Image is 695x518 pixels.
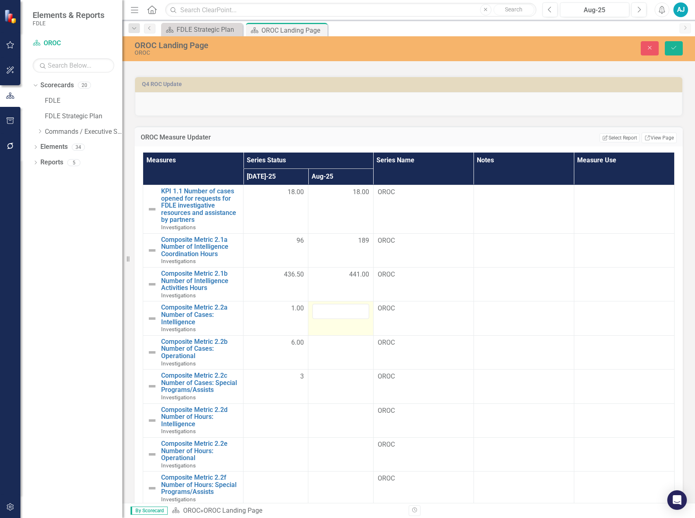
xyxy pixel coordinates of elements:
[45,127,122,137] a: Commands / Executive Support Branch
[33,10,104,20] span: Elements & Reports
[131,507,168,515] span: By Scorecard
[147,449,157,459] img: Not Defined
[494,4,534,15] button: Search
[161,304,239,325] a: Composite Metric 2.2a Number of Cases: Intelligence
[33,39,114,48] a: OROC
[40,142,68,152] a: Elements
[147,483,157,493] img: Not Defined
[297,236,304,246] span: 96
[72,144,85,151] div: 34
[161,474,239,496] a: Composite Metric 2.2f Number of Hours: Special Programs/Assists
[161,258,196,264] span: Investigations
[300,372,304,381] span: 3
[147,279,157,289] img: Not Defined
[560,2,629,17] button: Aug-25
[161,496,196,503] span: Investigations
[161,292,196,299] span: Investigations
[161,372,239,394] a: Composite Metric 2.2c Number of Cases: Special Programs/Assists
[135,41,440,50] div: OROC Landing Page
[563,5,626,15] div: Aug-25
[161,224,196,230] span: Investigations
[141,134,396,141] h3: OROC Measure Updater
[161,236,239,258] a: Composite Metric 2.1a Number of Intelligence Coordination Hours
[78,82,91,89] div: 20
[161,406,239,428] a: Composite Metric 2.2d Number of Hours: Intelligence
[353,188,369,197] span: 18.00
[378,440,469,449] span: OROC
[284,270,304,279] span: 436.50
[177,24,241,35] div: FDLE Strategic Plan
[40,158,63,167] a: Reports
[161,338,239,360] a: Composite Metric 2.2b Number of Cases: Operational
[642,133,677,143] a: View Page
[45,112,122,121] a: FDLE Strategic Plan
[40,81,74,90] a: Scorecards
[45,96,122,106] a: FDLE
[358,236,369,246] span: 189
[161,270,239,292] a: Composite Metric 2.1b Number of Intelligence Activities Hours
[163,24,241,35] a: FDLE Strategic Plan
[291,338,304,348] span: 6.00
[349,270,369,279] span: 441.00
[261,25,325,35] div: OROC Landing Page
[204,507,262,514] div: OROC Landing Page
[161,440,239,462] a: Composite Metric 2.2e Number of Hours: Operational
[147,416,157,425] img: Not Defined
[161,326,196,332] span: Investigations
[378,406,469,416] span: OROC
[161,188,239,224] a: KPI 1.1 Number of cases opened for requests for FDLE investigative resources and assistance by pa...
[378,236,469,246] span: OROC
[33,58,114,73] input: Search Below...
[378,474,469,483] span: OROC
[161,462,196,469] span: Investigations
[67,159,80,166] div: 5
[667,490,687,510] div: Open Intercom Messenger
[165,3,536,17] input: Search ClearPoint...
[378,188,469,197] span: OROC
[378,270,469,279] span: OROC
[172,506,403,516] div: »
[291,304,304,313] span: 1.00
[147,204,157,214] img: Not Defined
[135,50,440,56] div: OROC
[147,348,157,357] img: Not Defined
[183,507,200,514] a: OROC
[147,314,157,323] img: Not Defined
[147,381,157,391] img: Not Defined
[147,246,157,255] img: Not Defined
[4,9,18,24] img: ClearPoint Strategy
[600,133,639,142] button: Select Report
[378,372,469,381] span: OROC
[505,6,522,13] span: Search
[288,188,304,197] span: 18.00
[161,394,196,401] span: Investigations
[378,338,469,348] span: OROC
[673,2,688,17] button: AJ
[161,360,196,367] span: Investigations
[33,20,104,27] small: FDLE
[161,428,196,434] span: Investigations
[378,304,469,313] span: OROC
